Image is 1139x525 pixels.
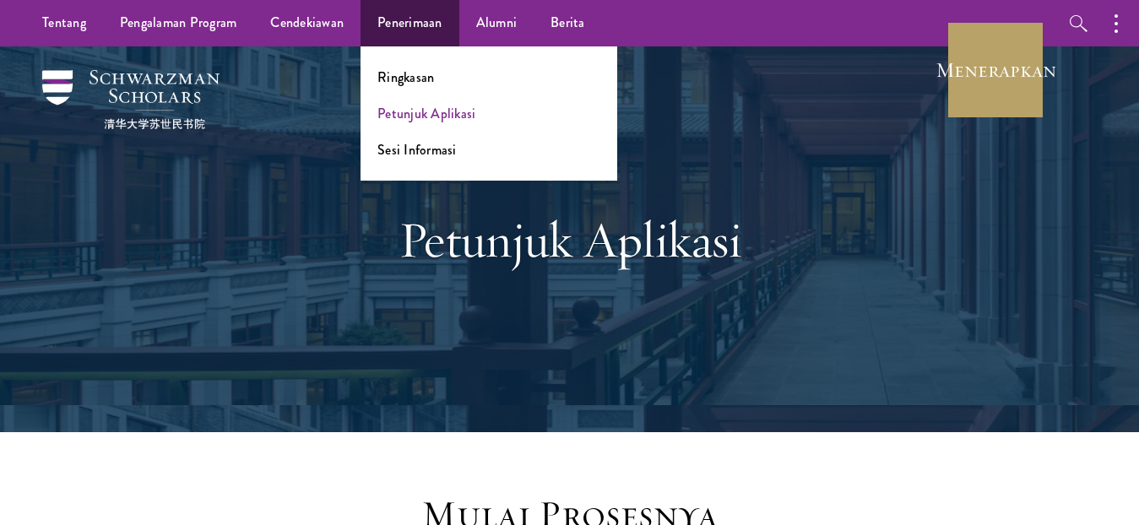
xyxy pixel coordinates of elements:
[377,104,475,123] a: Petunjuk Aplikasi
[377,140,457,160] a: Sesi Informasi
[42,13,86,32] font: Tentang
[936,57,1056,83] font: Menerapkan
[551,13,585,32] font: Berita
[42,70,220,129] img: Cendekiawan Schwarzman
[270,13,344,32] font: Cendekiawan
[948,23,1043,117] a: Menerapkan
[377,68,434,87] a: Ringkasan
[120,13,237,32] font: Pengalaman Program
[476,13,518,32] font: Alumni
[399,208,741,271] font: Petunjuk Aplikasi
[377,13,442,32] font: Penerimaan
